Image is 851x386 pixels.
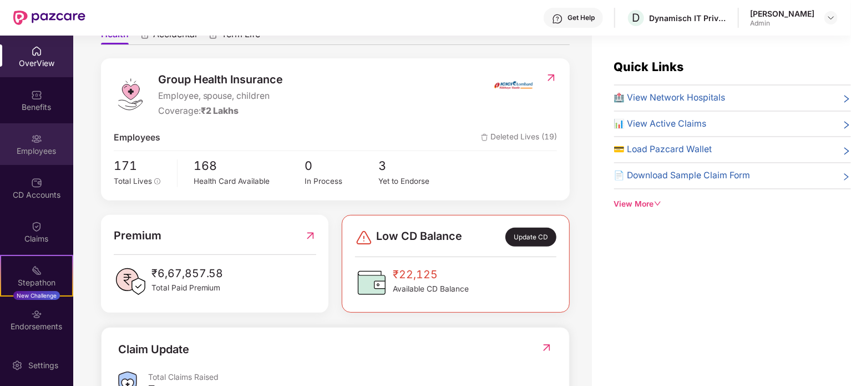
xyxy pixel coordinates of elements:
[614,169,751,183] span: 📄 Download Sample Claim Form
[31,133,42,144] img: svg+xml;base64,PHN2ZyBpZD0iRW1wbG95ZWVzIiB4bWxucz0iaHR0cDovL3d3dy53My5vcmcvMjAwMC9zdmciIHdpZHRoPS...
[31,309,42,320] img: svg+xml;base64,PHN2ZyBpZD0iRW5kb3JzZW1lbnRzIiB4bWxucz0iaHR0cDovL3d3dy53My5vcmcvMjAwMC9zdmciIHdpZH...
[1,277,72,288] div: Stepathon
[154,178,161,185] span: info-circle
[750,19,814,28] div: Admin
[379,157,453,176] span: 3
[194,157,305,176] span: 168
[158,104,283,118] div: Coverage:
[31,221,42,232] img: svg+xml;base64,PHN2ZyBpZD0iQ2xhaW0iIHhtbG5zPSJodHRwOi8vd3d3LnczLm9yZy8yMDAwL3N2ZyIgd2lkdGg9IjIwIi...
[355,266,388,299] img: CDBalanceIcon
[305,227,316,244] img: RedirectIcon
[481,131,557,145] span: Deleted Lives (19)
[493,71,534,99] img: insurerIcon
[158,89,283,103] span: Employee, spouse, children
[393,283,469,295] span: Available CD Balance
[31,46,42,57] img: svg+xml;base64,PHN2ZyBpZD0iSG9tZSIgeG1sbnM9Imh0dHA6Ly93d3cudzMub3JnLzIwMDAvc3ZnIiB3aWR0aD0iMjAiIG...
[632,11,640,24] span: D
[379,176,453,187] div: Yet to Endorse
[114,177,152,186] span: Total Lives
[114,157,169,176] span: 171
[153,28,197,44] span: Accidental
[842,171,851,183] span: right
[151,265,224,282] span: ₹6,67,857.58
[148,372,553,382] div: Total Claims Raised
[151,282,224,294] span: Total Paid Premium
[158,71,283,88] span: Group Health Insurance
[541,342,553,353] img: RedirectIcon
[25,360,62,371] div: Settings
[481,134,488,141] img: deleteIcon
[505,228,556,247] div: Update CD
[842,119,851,131] span: right
[614,91,726,105] span: 🏥 View Network Hospitals
[31,89,42,101] img: svg+xml;base64,PHN2ZyBpZD0iQmVuZWZpdHMiIHhtbG5zPSJodHRwOi8vd3d3LnczLm9yZy8yMDAwL3N2ZyIgd2lkdGg9Ij...
[614,59,684,74] span: Quick Links
[614,198,851,210] div: View More
[842,145,851,157] span: right
[568,13,595,22] div: Get Help
[376,228,462,247] span: Low CD Balance
[305,176,378,187] div: In Process
[114,265,147,298] img: PaidPremiumIcon
[545,72,557,83] img: RedirectIcon
[649,13,727,23] div: Dynamisch IT Private Limited
[614,117,707,131] span: 📊 View Active Claims
[842,93,851,105] span: right
[654,200,662,208] span: down
[393,266,469,283] span: ₹22,125
[118,341,189,358] div: Claim Update
[201,106,239,116] span: ₹2 Lakhs
[114,78,147,111] img: logo
[114,131,160,145] span: Employees
[750,8,814,19] div: [PERSON_NAME]
[355,229,373,247] img: svg+xml;base64,PHN2ZyBpZD0iRGFuZ2VyLTMyeDMyIiB4bWxucz0iaHR0cDovL3d3dy53My5vcmcvMjAwMC9zdmciIHdpZH...
[614,143,712,157] span: 💳 Load Pazcard Wallet
[552,13,563,24] img: svg+xml;base64,PHN2ZyBpZD0iSGVscC0zMngzMiIgeG1sbnM9Imh0dHA6Ly93d3cudzMub3JnLzIwMDAvc3ZnIiB3aWR0aD...
[13,11,85,25] img: New Pazcare Logo
[12,360,23,371] img: svg+xml;base64,PHN2ZyBpZD0iU2V0dGluZy0yMHgyMCIgeG1sbnM9Imh0dHA6Ly93d3cudzMub3JnLzIwMDAvc3ZnIiB3aW...
[827,13,835,22] img: svg+xml;base64,PHN2ZyBpZD0iRHJvcGRvd24tMzJ4MzIiIHhtbG5zPSJodHRwOi8vd3d3LnczLm9yZy8yMDAwL3N2ZyIgd2...
[31,177,42,188] img: svg+xml;base64,PHN2ZyBpZD0iQ0RfQWNjb3VudHMiIGRhdGEtbmFtZT0iQ0QgQWNjb3VudHMiIHhtbG5zPSJodHRwOi8vd3...
[305,157,378,176] span: 0
[194,176,305,187] div: Health Card Available
[101,28,129,44] span: Health
[13,291,60,300] div: New Challenge
[114,227,161,244] span: Premium
[31,265,42,276] img: svg+xml;base64,PHN2ZyB4bWxucz0iaHR0cDovL3d3dy53My5vcmcvMjAwMC9zdmciIHdpZHRoPSIyMSIgaGVpZ2h0PSIyMC...
[221,28,260,44] span: Term Life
